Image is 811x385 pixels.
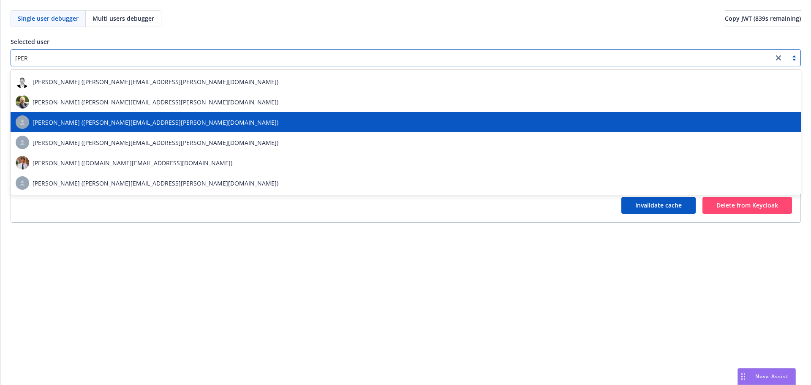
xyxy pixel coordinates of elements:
img: photo [16,156,29,169]
span: [PERSON_NAME] ([PERSON_NAME][EMAIL_ADDRESS][PERSON_NAME][DOMAIN_NAME]) [33,77,278,86]
img: photo [16,95,29,109]
span: Multi users debugger [93,14,154,23]
span: [PERSON_NAME] ([PERSON_NAME][EMAIL_ADDRESS][PERSON_NAME][DOMAIN_NAME]) [33,179,278,188]
span: Copy JWT ( 839 s remaining) [725,14,801,22]
span: [PERSON_NAME] ([DOMAIN_NAME][EMAIL_ADDRESS][DOMAIN_NAME]) [33,158,232,167]
img: photo [16,75,29,88]
span: Selected user [11,38,49,46]
span: [PERSON_NAME] ([PERSON_NAME][EMAIL_ADDRESS][PERSON_NAME][DOMAIN_NAME]) [33,118,278,127]
a: close [773,53,784,63]
span: Invalidate cache [635,201,682,209]
span: Single user debugger [18,14,79,23]
span: Nova Assist [755,373,789,380]
div: Drag to move [738,369,748,385]
span: Delete from Keycloak [716,201,778,209]
span: [PERSON_NAME] ([PERSON_NAME][EMAIL_ADDRESS][PERSON_NAME][DOMAIN_NAME]) [33,98,278,106]
button: Delete from Keycloak [702,197,792,214]
button: Nova Assist [738,368,796,385]
span: [PERSON_NAME] ([PERSON_NAME][EMAIL_ADDRESS][PERSON_NAME][DOMAIN_NAME]) [33,138,278,147]
button: Copy JWT (839s remaining) [725,10,801,27]
button: Invalidate cache [621,197,696,214]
